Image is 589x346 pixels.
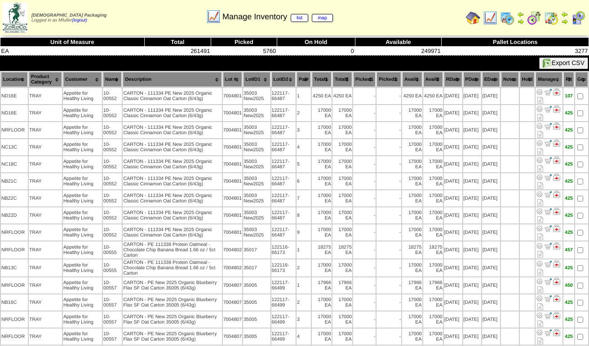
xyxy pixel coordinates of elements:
[312,173,332,189] td: 17000 EA
[553,260,560,267] img: Manage Hold
[297,207,311,223] td: 8
[353,224,376,241] td: -
[545,312,552,319] img: Move
[103,72,122,87] th: Name
[312,88,332,104] td: 4250 EA
[1,241,28,258] td: NRFLOOR
[297,241,311,258] td: 1
[482,173,500,189] td: [DATE]
[271,241,296,258] td: 122116-66173
[297,72,311,87] th: Pal#
[444,88,462,104] td: [DATE]
[29,105,62,121] td: TRAY
[223,156,243,172] td: 7004801
[545,225,552,232] img: Move
[575,72,588,87] th: Grp
[63,173,102,189] td: Appetite for Healthy Living
[463,139,481,155] td: [DATE]
[537,182,543,189] i: Note
[63,156,102,172] td: Appetite for Healthy Living
[353,241,376,258] td: -
[123,122,221,138] td: CARTON - 111334 PE New 2025 Organic Classic Cinnamon Oat Carton (6/43g)
[297,105,311,121] td: 2
[545,105,552,113] img: Move
[402,241,422,258] td: 18275 EA
[520,72,535,87] th: Hold
[444,122,462,138] td: [DATE]
[463,190,481,206] td: [DATE]
[376,122,401,138] td: -
[332,139,352,155] td: 17000 EA
[29,139,62,155] td: TRAY
[297,224,311,241] td: 9
[312,190,332,206] td: 17000 EA
[353,72,376,87] th: Picked1
[123,207,221,223] td: CARTON - 111334 PE New 2025 Organic Classic Cinnamon Oat Carton (6/43g)
[103,122,122,138] td: 10-00552
[63,139,102,155] td: Appetite for Healthy Living
[537,199,543,206] i: Note
[423,72,443,87] th: Avail2
[29,241,62,258] td: TRAY
[243,156,270,172] td: 35003 New2025
[223,207,243,223] td: 7004801
[29,173,62,189] td: TRAY
[0,38,145,47] th: Unit of Measure
[423,122,443,138] td: 17000 EA
[553,208,560,215] img: Manage Hold
[271,139,296,155] td: 122117-66487
[423,105,443,121] td: 17000 EA
[553,329,560,336] img: Manage Hold
[402,105,422,121] td: 17000 EA
[63,207,102,223] td: Appetite for Healthy Living
[243,224,270,241] td: 35003 New2025
[353,122,376,138] td: -
[463,72,481,87] th: PDate
[103,105,122,121] td: 10-00552
[561,11,568,18] img: arrowleft.gif
[423,173,443,189] td: 17000 EA
[332,224,352,241] td: 17000 EA
[444,190,462,206] td: [DATE]
[537,131,543,138] i: Note
[312,241,332,258] td: 18275 EA
[312,224,332,241] td: 17000 EA
[444,156,462,172] td: [DATE]
[482,190,500,206] td: [DATE]
[571,11,585,25] img: calendarcustomer.gif
[297,173,311,189] td: 6
[545,278,552,285] img: Move
[312,72,332,87] th: Total1
[353,88,376,104] td: -
[223,241,243,258] td: 7004802
[312,139,332,155] td: 17000 EA
[353,173,376,189] td: -
[442,47,589,56] td: 3277
[123,88,221,104] td: CARTON - 111334 PE New 2025 Organic Classic Cinnamon Oat Carton (6/43g)
[353,207,376,223] td: -
[402,224,422,241] td: 17000 EA
[545,191,552,198] img: Move
[332,88,352,104] td: 4250 EA
[402,156,422,172] td: 17000 EA
[332,207,352,223] td: 17000 EA
[1,105,28,121] td: ND16E
[123,241,221,258] td: CARTON - PE 111338 Protein Oatmeal - Chocolate Chip Banana Bread 1.66 oz / 5ct Carton
[402,88,422,104] td: 4250 EA
[297,122,311,138] td: 3
[297,190,311,206] td: 7
[271,156,296,172] td: 122117-66487
[376,190,401,206] td: -
[553,140,560,147] img: Manage Hold
[536,105,543,113] img: Adjust
[103,173,122,189] td: 10-00552
[355,38,442,47] th: Available
[537,97,543,104] i: Note
[553,105,560,113] img: Manage Hold
[103,241,122,258] td: 10-00555
[223,224,243,241] td: 7004801
[442,38,589,47] th: Pallet Locations
[553,191,560,198] img: Manage Hold
[564,196,574,201] div: 425
[223,88,243,104] td: 7004801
